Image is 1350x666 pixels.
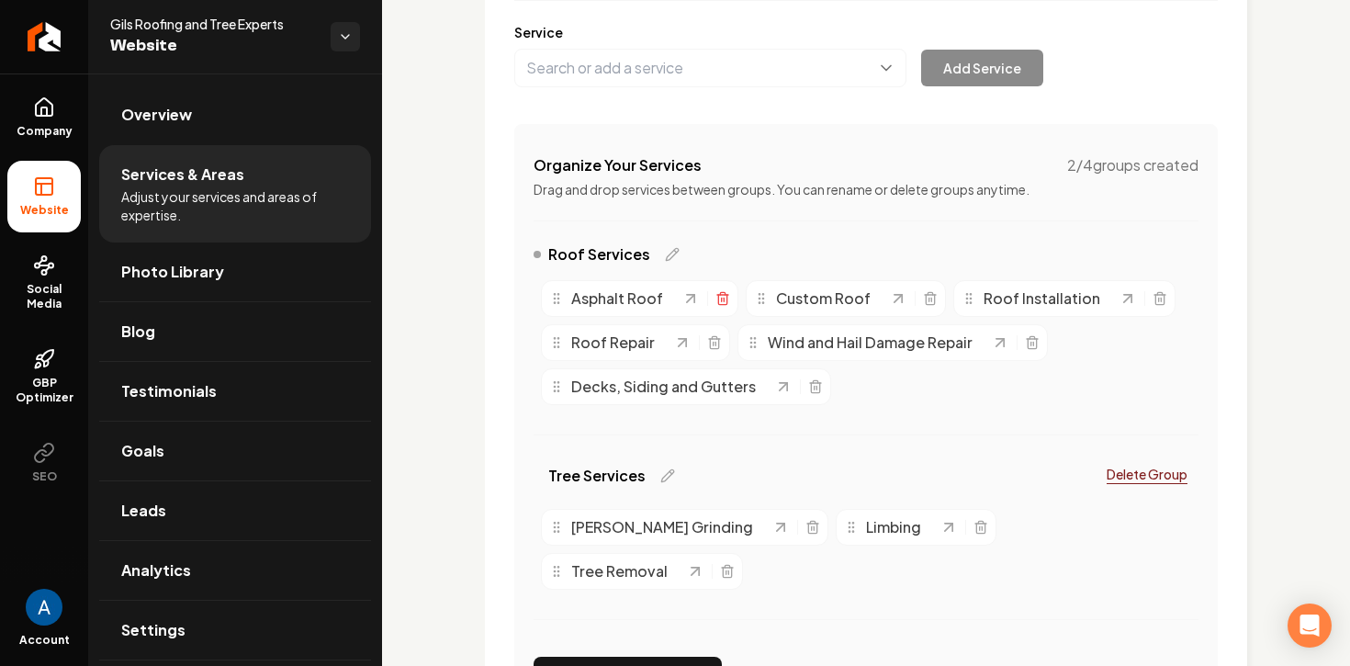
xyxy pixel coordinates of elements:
[110,33,316,59] span: Website
[768,332,973,354] span: Wind and Hail Damage Repair
[99,601,371,660] a: Settings
[962,288,1119,310] div: Roof Installation
[121,187,349,224] span: Adjust your services and areas of expertise.
[549,376,774,398] div: Decks, Siding and Gutters
[7,333,81,420] a: GBP Optimizer
[548,465,646,487] span: Tree Services
[99,243,371,301] a: Photo Library
[571,376,756,398] span: Decks, Siding and Gutters
[99,541,371,600] a: Analytics
[534,180,1198,198] p: Drag and drop services between groups. You can rename or delete groups anytime.
[571,516,753,538] span: [PERSON_NAME] Grinding
[844,516,939,538] div: Limbing
[549,332,673,354] div: Roof Repair
[1096,457,1198,491] button: Delete Group
[754,288,889,310] div: Custom Roof
[28,22,62,51] img: Rebolt Logo
[534,154,702,176] h4: Organize Your Services
[866,516,921,538] span: Limbing
[121,321,155,343] span: Blog
[984,288,1100,310] span: Roof Installation
[26,589,62,626] img: Andrew Magana
[776,288,871,310] span: Custom Roof
[548,243,650,265] span: Roof Services
[7,427,81,499] button: SEO
[121,380,217,402] span: Testimonials
[7,282,81,311] span: Social Media
[1288,604,1332,648] div: Open Intercom Messenger
[99,422,371,480] a: Goals
[549,560,686,582] div: Tree Removal
[121,500,166,522] span: Leads
[99,85,371,144] a: Overview
[121,440,164,462] span: Goals
[549,516,771,538] div: [PERSON_NAME] Grinding
[7,82,81,153] a: Company
[571,332,655,354] span: Roof Repair
[571,560,668,582] span: Tree Removal
[121,619,186,641] span: Settings
[746,332,991,354] div: Wind and Hail Damage Repair
[514,23,1218,41] label: Service
[1067,154,1198,176] span: 2 / 4 groups created
[99,362,371,421] a: Testimonials
[110,15,316,33] span: Gils Roofing and Tree Experts
[25,469,64,484] span: SEO
[121,164,244,186] span: Services & Areas
[19,633,70,648] span: Account
[549,288,681,310] div: Asphalt Roof
[9,124,80,139] span: Company
[99,302,371,361] a: Blog
[7,376,81,405] span: GBP Optimizer
[99,481,371,540] a: Leads
[13,203,76,218] span: Website
[7,240,81,326] a: Social Media
[121,559,191,581] span: Analytics
[121,104,192,126] span: Overview
[1107,465,1187,483] p: Delete Group
[571,288,663,310] span: Asphalt Roof
[26,589,62,626] button: Open user button
[121,261,224,283] span: Photo Library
